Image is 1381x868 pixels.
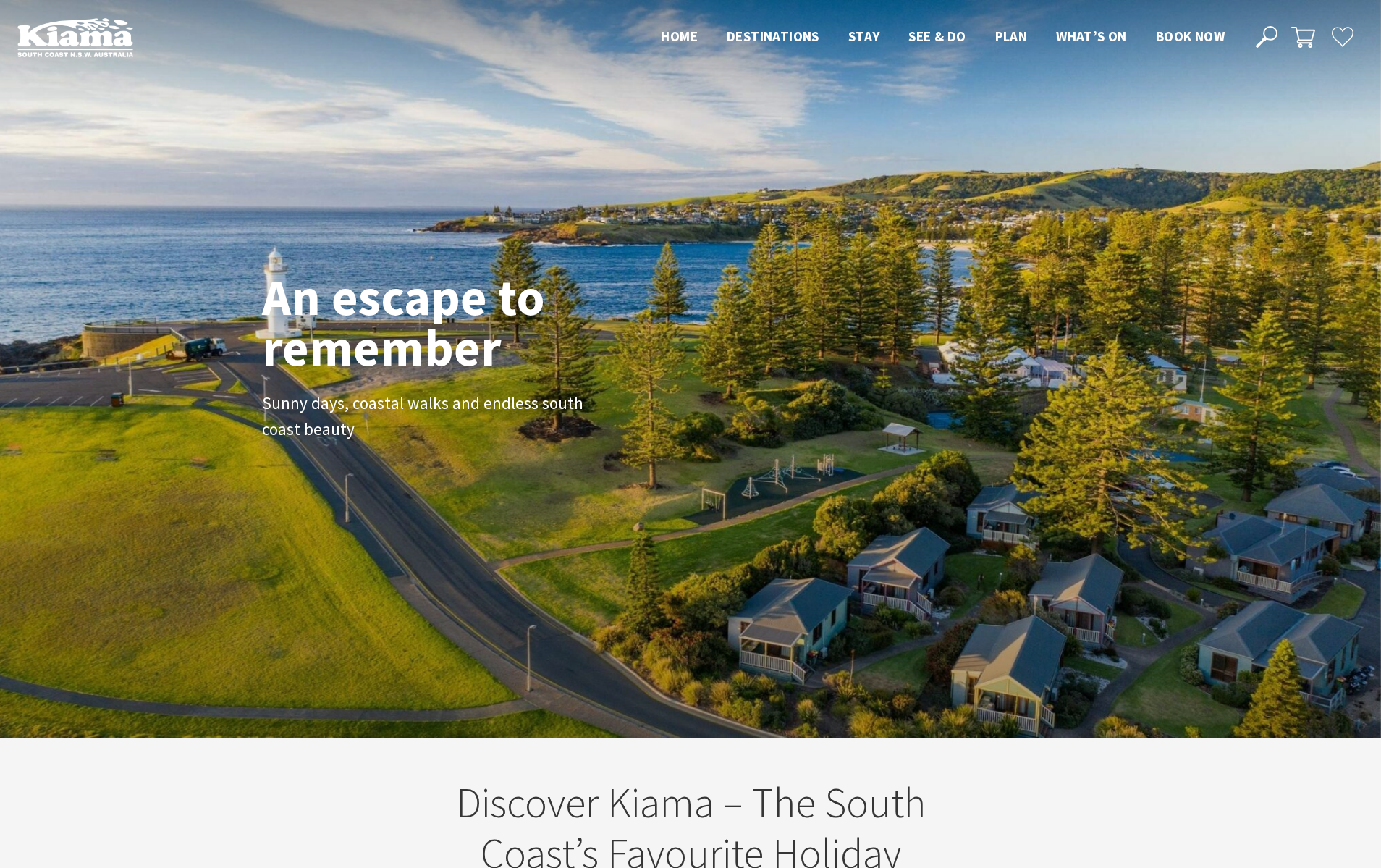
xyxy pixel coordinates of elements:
span: Home [661,28,698,45]
span: See & Do [908,28,966,45]
span: Destinations [727,28,819,45]
span: What’s On [1056,28,1127,45]
p: Sunny days, coastal walks and endless south coast beauty [262,390,588,444]
span: Plan [995,28,1028,45]
h1: An escape to remember [262,271,660,373]
nav: Main Menu [646,25,1239,49]
img: Kiama Logo [17,17,133,57]
span: Book now [1156,28,1225,45]
span: Stay [848,28,880,45]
